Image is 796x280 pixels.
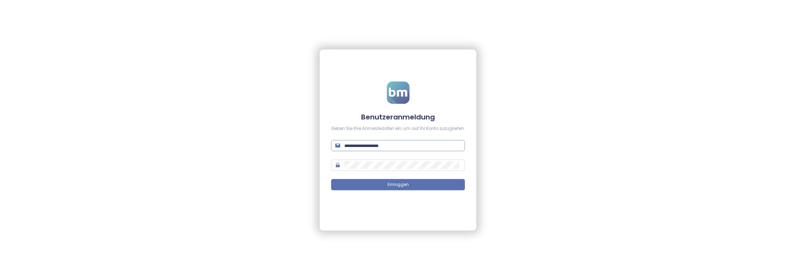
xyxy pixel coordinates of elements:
span: lock [335,163,340,168]
h4: Benutzeranmeldung [331,112,465,122]
div: Geben Sie Ihre Anmeldedaten ein, um auf Ihr Konto zuzugreifen. [331,125,465,132]
img: logo [387,81,409,104]
span: Einloggen [388,181,409,188]
span: mail [335,143,340,148]
button: Einloggen [331,179,465,190]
